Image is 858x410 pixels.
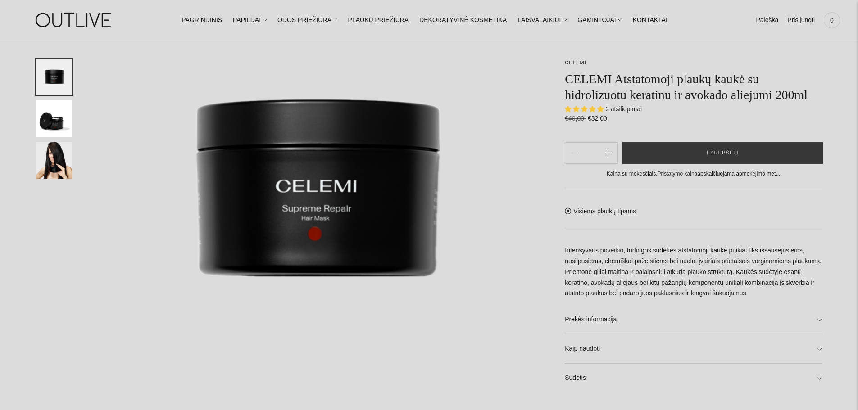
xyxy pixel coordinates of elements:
button: Į krepšelį [622,142,823,164]
span: 2 atsiliepimai [605,105,642,113]
a: PLAUKŲ PRIEŽIŪRA [348,10,409,30]
img: OUTLIVE [18,5,131,36]
a: Prisijungti [787,10,815,30]
span: Į krepšelį [707,149,739,158]
span: €32,00 [588,115,607,122]
a: Kaip naudoti [565,334,822,363]
a: Pristatymo kaina [658,171,698,177]
a: Paieška [756,10,778,30]
a: DEKORATYVINĖ KOSMETIKA [419,10,507,30]
button: Translation missing: en.general.accessibility.image_thumbail [36,142,72,179]
button: Translation missing: en.general.accessibility.image_thumbail [36,59,72,95]
a: PAGRINDINIS [182,10,222,30]
button: Subtract product quantity [598,142,617,164]
div: Kaina su mokesčiais. apskaičiuojama apmokėjimo metu. [565,169,822,179]
input: Product quantity [584,147,598,160]
p: Intensyvaus poveikio, turtingos sudėties atstatomoji kaukė puikiai tiks išsausėjusiems, nusilpusi... [565,245,822,299]
a: GAMINTOJAI [577,10,622,30]
a: 0 [824,10,840,30]
a: CELEMI [565,60,586,65]
a: Sudėtis [565,364,822,392]
s: €40,00 [565,115,586,122]
button: Add product quantity [565,142,584,164]
span: 0 [826,14,838,27]
a: Prekės informacija [565,305,822,334]
a: PAPILDAI [233,10,267,30]
button: Translation missing: en.general.accessibility.image_thumbail [36,100,72,137]
h1: CELEMI Atstatomoji plaukų kaukė su hidrolizuotu keratinu ir avokado aliejumi 200ml [565,71,822,103]
a: ODOS PRIEŽIŪRA [277,10,337,30]
div: Visiems plaukų tipams [565,188,822,392]
a: LAISVALAIKIUI [518,10,567,30]
span: 5.00 stars [565,105,605,113]
a: KONTAKTAI [633,10,667,30]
